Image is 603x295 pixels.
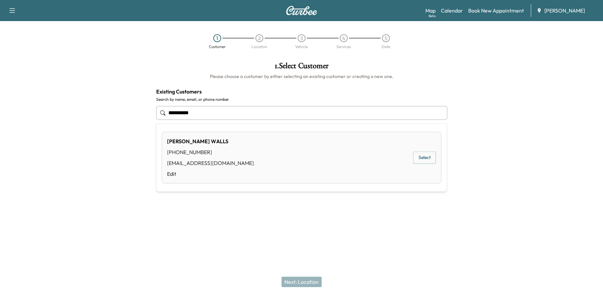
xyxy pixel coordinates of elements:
[156,97,447,102] label: Search by name, email, or phone number
[382,34,390,42] div: 5
[156,73,447,80] h6: Please choose a customer by either selecting an existing customer or creating a new one.
[156,62,447,73] h1: 1 . Select Customer
[167,137,253,145] div: [PERSON_NAME] WALLS
[298,34,305,42] div: 3
[429,13,436,18] div: Beta
[468,7,524,14] a: Book New Appointment
[167,159,253,167] div: [EMAIL_ADDRESS][DOMAIN_NAME]
[336,45,351,49] div: Services
[156,88,447,95] h4: Existing Customers
[286,6,317,15] img: Curbee Logo
[255,34,263,42] div: 2
[544,7,585,14] span: [PERSON_NAME]
[251,45,267,49] div: Location
[382,45,390,49] div: Date
[413,151,436,164] button: Select
[295,45,308,49] div: Vehicle
[425,7,436,14] a: MapBeta
[167,170,253,178] a: Edit
[209,45,226,49] div: Customer
[167,148,253,156] div: [PHONE_NUMBER]
[340,34,348,42] div: 4
[213,34,221,42] div: 1
[441,7,463,14] a: Calendar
